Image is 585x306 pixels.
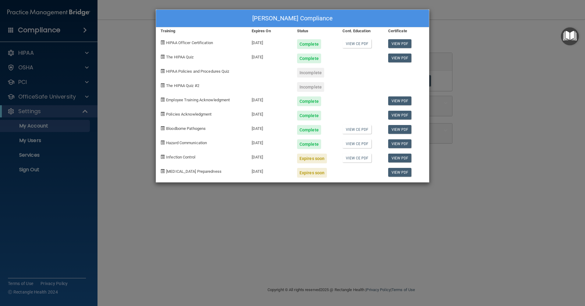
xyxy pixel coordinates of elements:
[388,125,412,134] a: View PDF
[156,10,429,27] div: [PERSON_NAME] Compliance
[561,27,579,45] button: Open Resource Center
[297,82,324,92] div: Incomplete
[297,139,321,149] div: Complete
[247,49,292,63] div: [DATE]
[297,125,321,135] div: Complete
[292,27,338,35] div: Status
[297,154,327,163] div: Expires soon
[247,135,292,149] div: [DATE]
[297,168,327,178] div: Expires soon
[388,168,412,177] a: View PDF
[166,112,211,116] span: Policies Acknowledgment
[166,55,193,59] span: The HIPAA Quiz
[342,154,371,162] a: View CE PDF
[342,125,371,134] a: View CE PDF
[166,98,230,102] span: Employee Training Acknowledgment
[247,92,292,106] div: [DATE]
[247,106,292,120] div: [DATE]
[384,27,429,35] div: Certificate
[166,141,207,145] span: Hazard Communication
[247,35,292,49] div: [DATE]
[388,96,412,105] a: View PDF
[388,154,412,162] a: View PDF
[247,27,292,35] div: Expires On
[247,120,292,135] div: [DATE]
[297,96,321,106] div: Complete
[297,39,321,49] div: Complete
[166,126,206,131] span: Bloodborne Pathogens
[166,169,222,174] span: [MEDICAL_DATA] Preparedness
[342,139,371,148] a: View CE PDF
[297,68,324,78] div: Incomplete
[342,39,371,48] a: View CE PDF
[166,69,229,74] span: HIPAA Policies and Procedures Quiz
[388,111,412,120] a: View PDF
[166,40,213,45] span: HIPAA Officer Certification
[156,27,247,35] div: Training
[297,54,321,63] div: Complete
[247,163,292,178] div: [DATE]
[388,39,412,48] a: View PDF
[388,54,412,62] a: View PDF
[338,27,383,35] div: Cont. Education
[166,155,195,159] span: Infection Control
[297,111,321,120] div: Complete
[166,83,199,88] span: The HIPAA Quiz #2
[388,139,412,148] a: View PDF
[247,149,292,163] div: [DATE]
